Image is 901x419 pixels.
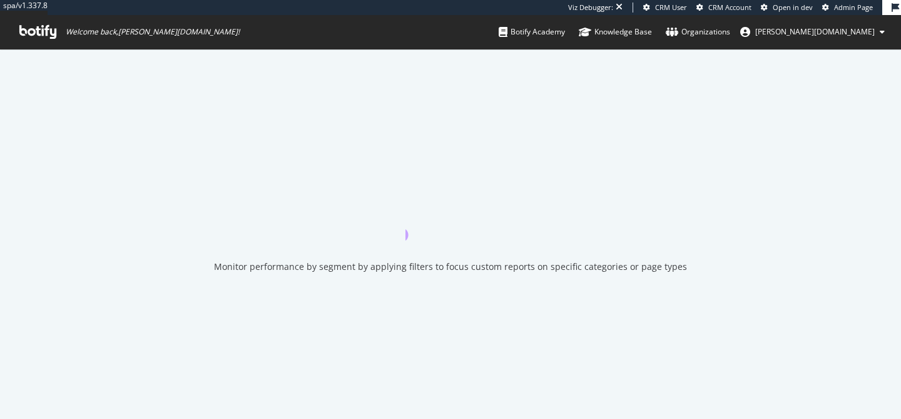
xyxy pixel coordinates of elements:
div: Botify Academy [499,26,565,38]
span: Open in dev [773,3,813,12]
a: CRM User [643,3,687,13]
a: Botify Academy [499,15,565,49]
span: jenny.ren [755,26,875,37]
div: animation [405,195,496,241]
button: [PERSON_NAME][DOMAIN_NAME] [730,22,895,42]
a: Admin Page [822,3,873,13]
a: Knowledge Base [579,15,652,49]
a: Organizations [666,15,730,49]
div: Viz Debugger: [568,3,613,13]
div: Monitor performance by segment by applying filters to focus custom reports on specific categories... [214,261,687,273]
a: CRM Account [696,3,751,13]
div: Knowledge Base [579,26,652,38]
span: CRM Account [708,3,751,12]
span: Admin Page [834,3,873,12]
span: Welcome back, [PERSON_NAME][DOMAIN_NAME] ! [66,27,240,37]
a: Open in dev [761,3,813,13]
div: Organizations [666,26,730,38]
span: CRM User [655,3,687,12]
